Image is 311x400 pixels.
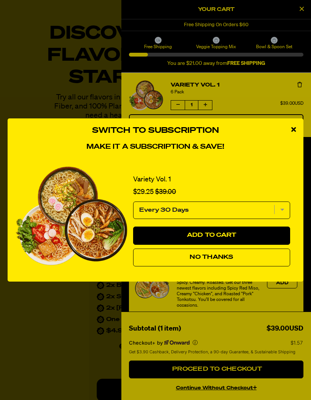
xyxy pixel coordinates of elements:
[15,143,296,151] h4: Make it a subscription & save!
[15,126,296,135] h3: Switch to Subscription
[15,167,127,265] img: View Variety Vol. 1
[155,189,176,195] span: $39.00
[187,232,237,238] span: Add to Cart
[133,202,290,219] select: subscription frequency
[133,189,154,195] span: $29.25
[133,174,171,185] a: Variety Vol. 1
[133,227,290,245] button: Add to Cart
[284,118,303,141] div: close modal
[190,254,233,260] span: No Thanks
[15,159,296,274] div: 1 of 1
[133,249,290,267] button: No Thanks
